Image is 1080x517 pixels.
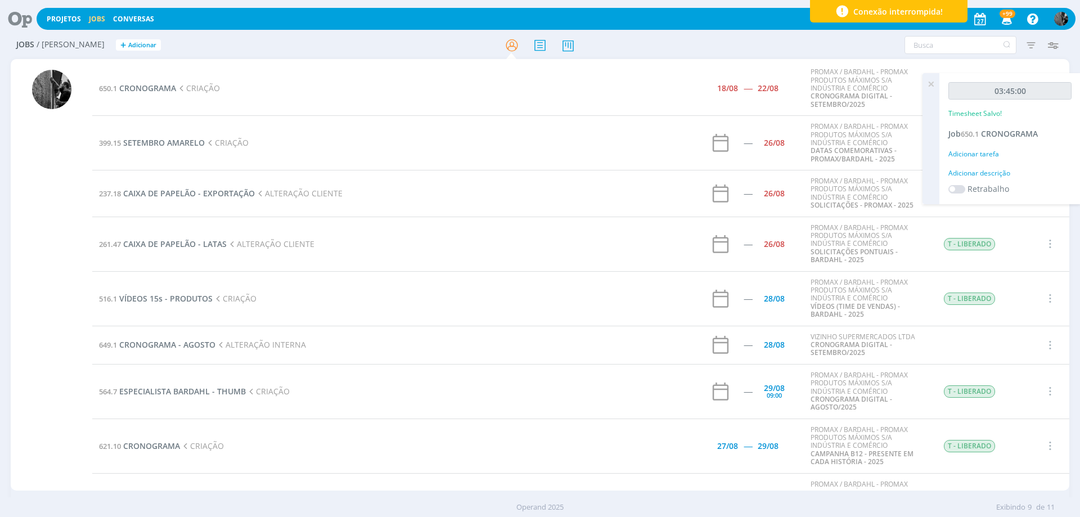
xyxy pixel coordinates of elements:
[215,339,306,350] span: ALTERAÇÃO INTERNA
[764,384,785,392] div: 29/08
[961,129,979,139] span: 650.1
[811,247,898,264] a: SOLICITAÇÕES PONTUAIS - BARDAHL - 2025
[717,84,738,92] div: 18/08
[944,385,995,398] span: T - LIBERADO
[123,440,180,451] span: CRONOGRAMA
[99,293,213,304] a: 516.1VÍDEOS 15s - PRODUTOS
[758,442,778,450] div: 29/08
[811,68,926,109] div: PROMAX / BARDAHL - PROMAX PRODUTOS MÁXIMOS S/A INDÚSTRIA E COMÉRCIO
[853,6,943,17] span: Conexão interrompida!
[764,240,785,248] div: 26/08
[744,295,752,303] div: -----
[99,137,205,148] a: 399.15SETEMBRO AMARELO
[123,137,205,148] span: SETEMBRO AMARELO
[99,83,117,93] span: 650.1
[1054,9,1069,29] button: P
[89,14,105,24] a: Jobs
[948,109,1002,119] p: Timesheet Salvo!
[811,302,900,319] a: VÍDEOS (TIME DE VENDAS) - BARDAHL - 2025
[948,149,1072,159] div: Adicionar tarefa
[128,42,156,49] span: Adicionar
[32,70,71,109] img: P
[744,440,752,451] span: -----
[948,168,1072,178] div: Adicionar descrição
[811,200,913,210] a: SOLICITAÇÕES - PROMAX - 2025
[1028,502,1032,513] span: 9
[99,239,227,249] a: 261.47CAIXA DE PAPELÃO - LATAS
[764,295,785,303] div: 28/08
[99,294,117,304] span: 516.1
[119,386,246,397] span: ESPECIALISTA BARDAHL - THUMB
[119,83,176,93] span: CRONOGRAMA
[744,240,752,248] div: -----
[99,440,180,451] a: 621.10CRONOGRAMA
[180,440,224,451] span: CRIAÇÃO
[110,15,157,24] button: Conversas
[981,128,1038,139] span: CRONOGRAMA
[764,190,785,197] div: 26/08
[744,388,752,395] div: -----
[717,442,738,450] div: 27/08
[123,188,255,199] span: CAIXA DE PAPELÃO - EXPORTAÇÃO
[47,14,81,24] a: Projetos
[811,177,926,210] div: PROMAX / BARDAHL - PROMAX PRODUTOS MÁXIMOS S/A INDÚSTRIA E COMÉRCIO
[99,239,121,249] span: 261.47
[948,128,1038,139] a: Job650.1CRONOGRAMA
[99,340,117,350] span: 649.1
[811,146,897,163] a: DATAS COMEMORATIVAS - PROMAX/BARDAHL - 2025
[176,83,220,93] span: CRIAÇÃO
[744,190,752,197] div: -----
[811,394,892,412] a: CRONOGRAMA DIGITAL - AGOSTO/2025
[255,188,343,199] span: ALTERAÇÃO CLIENTE
[811,224,926,264] div: PROMAX / BARDAHL - PROMAX PRODUTOS MÁXIMOS S/A INDÚSTRIA E COMÉRCIO
[744,139,752,147] div: -----
[113,14,154,24] a: Conversas
[811,278,926,319] div: PROMAX / BARDAHL - PROMAX PRODUTOS MÁXIMOS S/A INDÚSTRIA E COMÉRCIO
[213,293,256,304] span: CRIAÇÃO
[811,91,892,109] a: CRONOGRAMA DIGITAL - SETEMBRO/2025
[994,9,1018,29] button: +99
[811,449,913,466] a: CAMPANHA B12 - PRESENTE EM CADA HISTÓRIA - 2025
[119,293,213,304] span: VÍDEOS 15s - PRODUTOS
[944,440,995,452] span: T - LIBERADO
[904,36,1016,54] input: Busca
[767,392,782,398] div: 09:00
[1036,502,1045,513] span: de
[764,139,785,147] div: 26/08
[99,339,215,350] a: 649.1CRONOGRAMA - AGOSTO
[37,40,105,50] span: / [PERSON_NAME]
[116,39,161,51] button: +Adicionar
[967,183,1009,195] label: Retrabalho
[1054,12,1068,26] img: P
[944,293,995,305] span: T - LIBERADO
[99,138,121,148] span: 399.15
[246,386,290,397] span: CRIAÇÃO
[811,426,926,466] div: PROMAX / BARDAHL - PROMAX PRODUTOS MÁXIMOS S/A INDÚSTRIA E COMÉRCIO
[811,123,926,163] div: PROMAX / BARDAHL - PROMAX PRODUTOS MÁXIMOS S/A INDÚSTRIA E COMÉRCIO
[99,188,121,199] span: 237.18
[944,238,995,250] span: T - LIBERADO
[811,340,892,357] a: CRONOGRAMA DIGITAL - SETEMBRO/2025
[1000,10,1015,18] span: +99
[120,39,126,51] span: +
[811,371,926,412] div: PROMAX / BARDAHL - PROMAX PRODUTOS MÁXIMOS S/A INDÚSTRIA E COMÉRCIO
[811,333,926,357] div: VIZINHO SUPERMERCADOS LTDA
[758,84,778,92] div: 22/08
[99,386,246,397] a: 564.7ESPECIALISTA BARDAHL - THUMB
[744,341,752,349] div: -----
[85,15,109,24] button: Jobs
[123,239,227,249] span: CAIXA DE PAPELÃO - LATAS
[744,83,752,93] span: -----
[43,15,84,24] button: Projetos
[119,339,215,350] span: CRONOGRAMA - AGOSTO
[16,40,34,50] span: Jobs
[99,83,176,93] a: 650.1CRONOGRAMA
[996,502,1025,513] span: Exibindo
[205,137,249,148] span: CRIAÇÃO
[99,441,121,451] span: 621.10
[227,239,314,249] span: ALTERAÇÃO CLIENTE
[764,341,785,349] div: 28/08
[99,386,117,397] span: 564.7
[1047,502,1055,513] span: 11
[99,188,255,199] a: 237.18CAIXA DE PAPELÃO - EXPORTAÇÃO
